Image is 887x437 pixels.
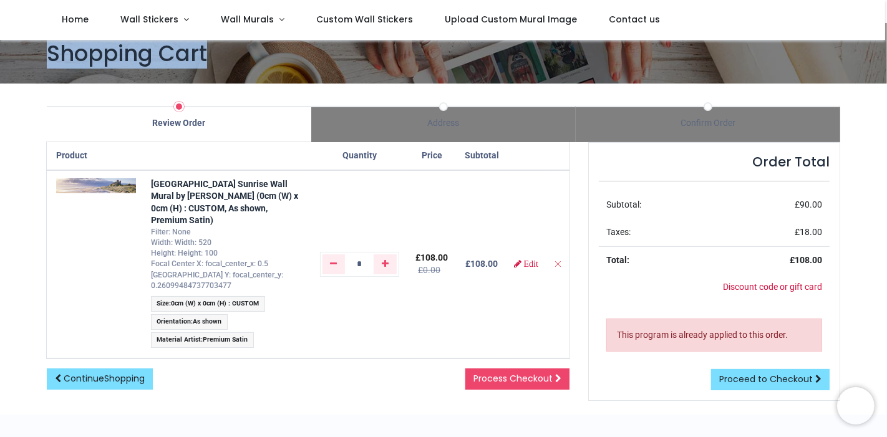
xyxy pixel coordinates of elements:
[56,178,136,194] img: ywjCR4AAAAGSURBVAMAgaQE9g1E3aEAAAAASUVORK5CYII=
[157,317,191,325] span: Orientation
[576,117,840,130] div: Confirm Order
[553,259,562,269] a: Remove from cart
[203,335,248,343] span: Premium Satin
[151,296,265,312] span: :
[120,13,178,26] span: Wall Stickers
[47,368,153,390] a: ContinueShopping
[465,259,498,269] b: £
[151,179,298,226] a: [GEOGRAPHIC_DATA] Sunrise Wall Mural by [PERSON_NAME] (0cm (W) x 0cm (H) : CUSTOM, As shown, Prem...
[151,271,283,290] span: [GEOGRAPHIC_DATA] Y: focal_center_y: 0.26099484737703477
[465,368,570,390] a: Process Checkout
[606,319,822,352] div: This program is already applied to this order.
[457,142,507,170] th: Subtotal
[800,199,822,209] span: 90.00
[221,13,274,26] span: Wall Murals
[374,254,397,274] a: Add one
[47,117,311,130] div: Review Order
[514,259,538,268] a: Edit
[47,38,840,69] h1: Shopping Cart
[423,265,440,275] span: 0.00
[473,372,553,385] span: Process Checkout
[795,255,822,265] span: 108.00
[418,265,440,275] del: £
[599,153,830,171] h4: Order Total
[795,199,822,209] span: £
[420,252,448,262] span: 108.00
[407,142,457,170] th: Price
[609,13,660,26] span: Contact us
[723,282,822,292] a: Discount code or gift card
[795,227,822,237] span: £
[837,387,875,425] iframe: Brevo live chat
[790,255,822,265] strong: £
[599,191,717,219] td: Subtotal:
[62,13,89,26] span: Home
[151,314,228,330] span: :
[316,13,413,26] span: Custom Wall Stickers
[524,259,538,268] span: Edit
[151,332,254,348] span: :
[47,142,143,170] th: Product
[599,219,717,246] td: Taxes:
[151,259,268,268] span: Focal Center X: focal_center_x: 0.5
[711,369,830,390] a: Proceed to Checkout
[193,317,221,325] span: As shown
[800,227,822,237] span: 18.00
[322,254,346,274] a: Remove one
[470,259,498,269] span: 108.00
[151,228,191,236] span: Filter: None
[342,150,377,160] span: Quantity
[445,13,577,26] span: Upload Custom Mural Image
[151,238,211,247] span: Width: Width: 520
[719,373,813,385] span: Proceed to Checkout
[606,255,629,265] strong: Total:
[311,117,576,130] div: Address
[64,372,145,385] span: Continue
[171,299,259,307] span: 0cm (W) x 0cm (H) : CUSTOM
[104,372,145,385] span: Shopping
[157,335,201,343] span: Material Artist
[415,252,448,262] span: £
[157,299,169,307] span: Size
[151,249,218,257] span: Height: Height: 100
